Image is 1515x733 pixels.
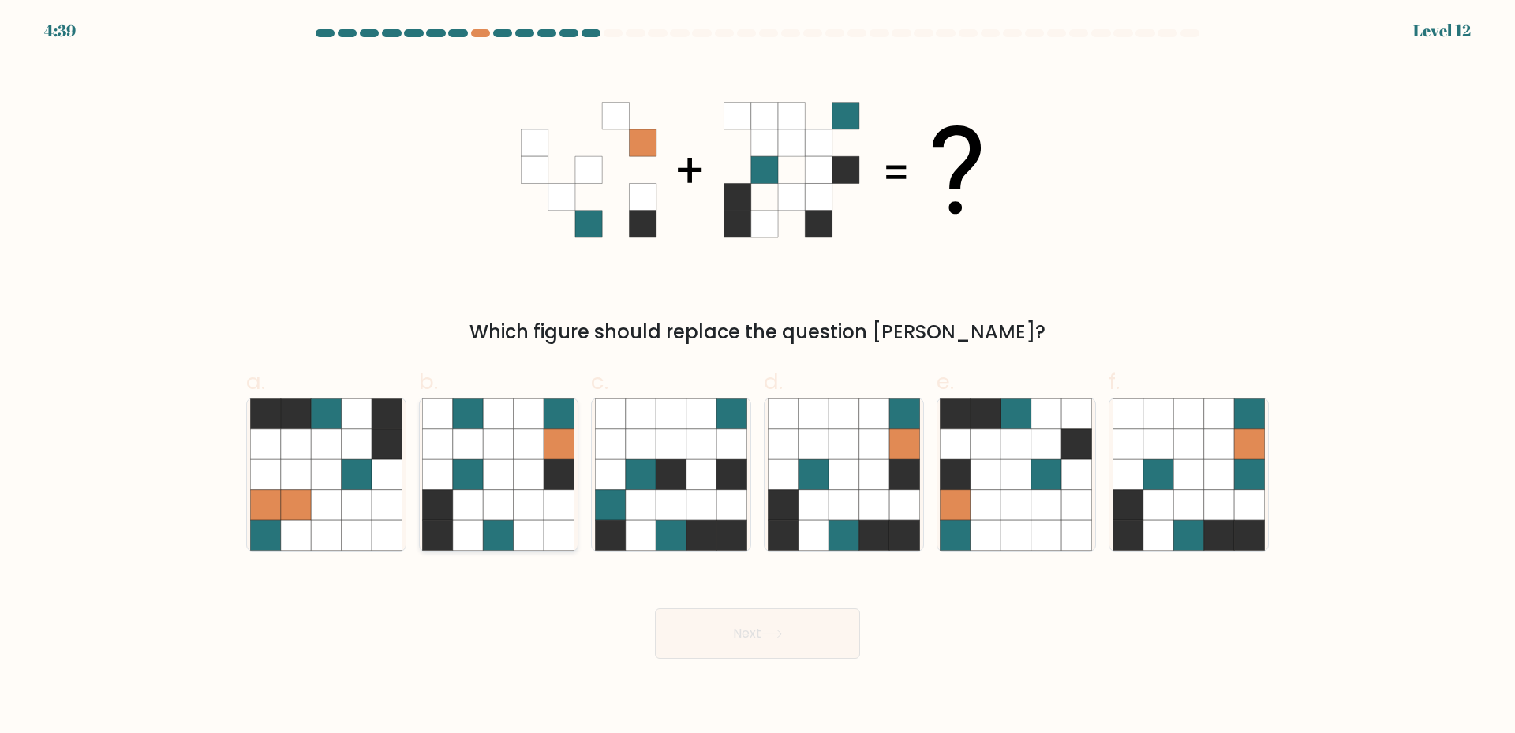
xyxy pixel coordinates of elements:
span: d. [764,366,783,397]
span: f. [1109,366,1120,397]
span: c. [591,366,608,397]
span: e. [937,366,954,397]
div: Which figure should replace the question [PERSON_NAME]? [256,318,1259,346]
span: a. [246,366,265,397]
span: b. [419,366,438,397]
button: Next [655,608,860,659]
div: 4:39 [44,19,76,43]
div: Level 12 [1413,19,1471,43]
